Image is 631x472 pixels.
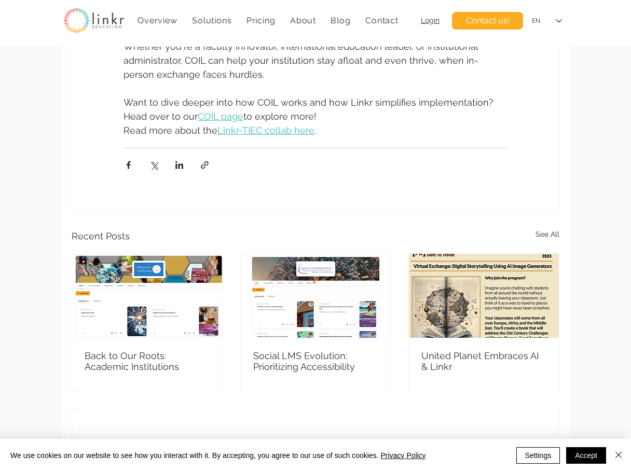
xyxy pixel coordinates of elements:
[532,17,540,25] div: EN
[174,160,184,170] button: Share via LinkedIn
[72,229,130,243] h2: Recent Posts
[64,8,124,33] img: linkr_logo_transparentbg.png
[217,125,314,136] a: Linkr-TIEC collab here
[124,125,217,136] span: Read more about the
[612,447,625,464] button: Close
[314,125,316,136] span: .
[187,10,237,31] div: Solutions
[331,16,350,25] span: Blog
[198,111,243,122] a: COIL page
[246,16,276,25] span: Pricing
[285,10,322,31] div: About
[192,16,231,25] span: Solutions
[566,447,606,464] button: Accept
[138,16,177,25] span: Overview
[132,10,183,31] a: Overview
[200,160,210,170] button: Share via link
[360,10,404,31] a: Contact
[452,12,523,30] a: Contact us!
[421,350,546,372] a: United Planet Embraces AI & Linkr
[466,15,510,26] span: Contact us!
[124,97,496,122] span: Want to dive deeper into how COIL works and how Linkr simplifies implementation? Head over to our
[380,451,426,460] a: Privacy Policy
[536,229,559,243] a: See All
[72,254,222,338] img: Back to Our Roots: Academic Institutions
[132,10,404,31] nav: Site
[243,111,317,122] span: to explore more!
[290,16,316,25] span: About
[124,160,133,170] button: Share via Facebook
[124,41,481,80] span: Whether you're a faculty innovator, international education leader, or institutional administrato...
[525,9,569,33] div: Language Selector: English
[365,16,399,25] span: Contact
[516,447,560,464] button: Settings
[241,254,391,338] img: Social LMS Evolution: Prioritizing Accessibility
[421,16,440,24] a: Login
[325,10,356,31] a: Blog
[85,350,210,372] a: Back to Our Roots: Academic Institutions
[409,254,559,338] img: United Planet Embraces AI & Linkr
[10,451,426,460] span: We use cookies on our website to see how you interact with it. By accepting, you agree to our use...
[149,160,159,170] button: Share via X (Twitter)
[612,449,625,461] img: Close
[241,10,281,31] a: Pricing
[253,350,378,372] a: Social LMS Evolution: Prioritizing Accessibility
